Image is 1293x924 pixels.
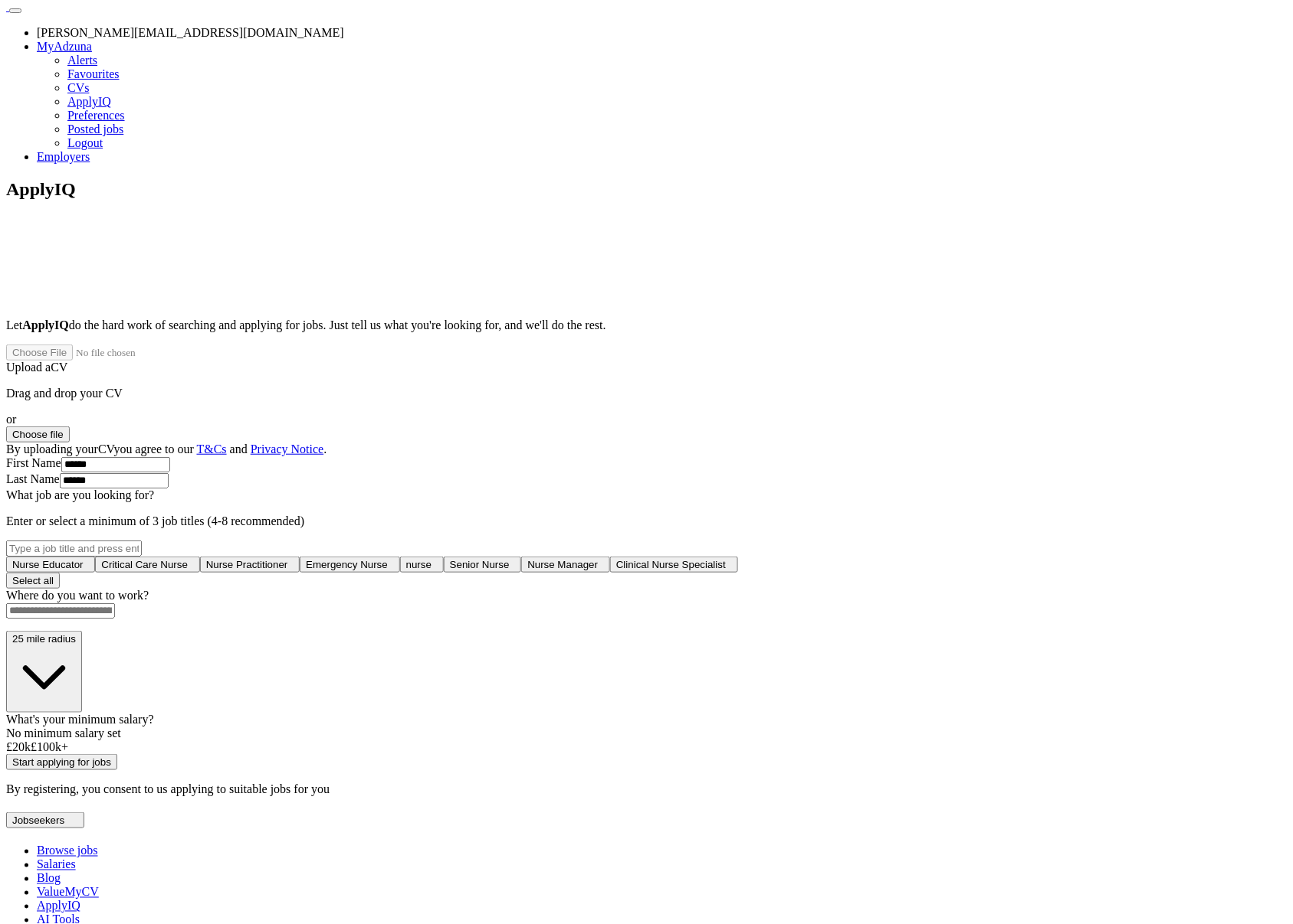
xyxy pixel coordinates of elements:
[6,387,1287,400] p: Drag and drop your CV
[6,456,61,469] label: First Name
[67,109,125,122] a: Preferences
[37,150,90,163] a: Employers
[197,442,227,455] a: T&Cs
[6,514,1287,528] p: Enter or select a minimum of 3 job titles (4-8 recommended)
[616,559,726,570] span: Clinical Nurse Specialist
[6,713,154,726] label: What's your minimum salary?
[12,559,84,570] span: Nurse Educator
[400,557,444,573] button: nurse
[6,573,60,589] button: Select all
[306,559,388,570] span: Emergency Nurse
[67,67,120,80] a: Favourites
[37,886,99,899] a: ValueMyCV
[610,557,738,573] button: Clinical Nurse Specialist
[6,557,95,573] button: Nurse Educator
[6,413,16,426] span: or
[37,872,61,885] a: Blog
[6,488,154,501] label: What job are you looking for?
[12,815,64,826] span: Jobseekers
[9,8,21,13] button: Toggle main navigation menu
[6,754,117,770] button: Start applying for jobs
[31,740,68,753] span: £ 100 k+
[6,782,1287,796] p: By registering, you consent to us applying to suitable jobs for you
[200,557,300,573] button: Nurse Practitioner
[67,95,111,108] a: ApplyIQ
[6,726,1287,740] div: No minimum salary set
[450,559,510,570] span: Senior Nurse
[527,559,598,570] span: Nurse Manager
[444,557,522,573] button: Senior Nurse
[521,557,610,573] button: Nurse Manager
[37,844,98,857] a: Browse jobs
[101,559,188,570] span: Critical Care Nurse
[6,472,60,485] label: Last Name
[67,122,123,135] a: Posted jobs
[37,900,80,913] a: ApplyIQ
[37,26,1287,40] li: [PERSON_NAME][EMAIL_ADDRESS][DOMAIN_NAME]
[6,179,1287,200] h1: ApplyIQ
[6,442,1287,456] div: By uploading your CV you agree to our and .
[6,631,82,713] button: 25 mile radius
[6,740,31,753] span: £ 20 k
[37,40,92,53] a: MyAdzuna
[206,559,288,570] span: Nurse Practitioner
[67,136,103,149] a: Logout
[67,81,89,94] a: CVs
[251,442,324,455] a: Privacy Notice
[37,858,76,871] a: Salaries
[6,318,1287,332] p: Let do the hard work of searching and applying for jobs. Just tell us what you're looking for, an...
[6,426,70,442] button: Choose file
[67,817,78,824] img: toggle icon
[95,557,199,573] button: Critical Care Nurse
[22,318,68,331] strong: ApplyIQ
[67,54,97,67] a: Alerts
[6,589,149,602] label: Where do you want to work?
[6,540,142,557] input: Type a job title and press enter
[300,557,399,573] button: Emergency Nurse
[6,361,67,374] label: Upload a CV
[12,633,76,645] span: 25 mile radius
[406,559,432,570] span: nurse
